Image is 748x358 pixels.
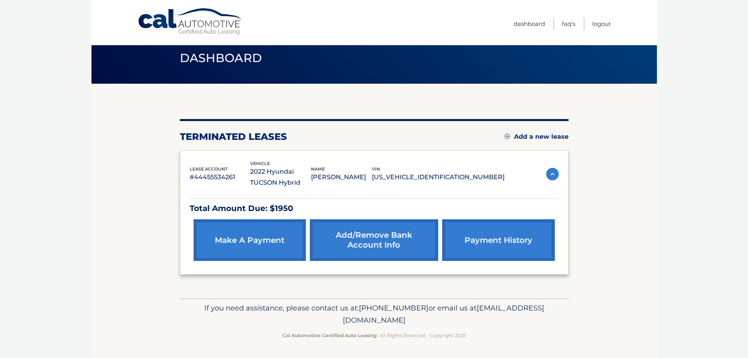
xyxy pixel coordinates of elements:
p: 2022 Hyundai TUCSON Hybrid [250,166,311,188]
p: - All Rights Reserved - Copyright 2025 [185,331,563,340]
a: Dashboard [514,17,545,30]
p: If you need assistance, please contact us at: or email us at [185,302,563,327]
a: Logout [592,17,611,30]
a: FAQ's [562,17,575,30]
p: [US_VEHICLE_IDENTIFICATION_NUMBER] [372,172,505,183]
span: vin [372,166,380,172]
span: Dashboard [180,51,262,65]
a: make a payment [194,219,306,261]
strong: Cal Automotive Certified Auto Leasing [282,332,377,338]
p: Total Amount Due: $1950 [190,202,559,215]
img: accordion-active.svg [546,168,559,180]
span: [PHONE_NUMBER] [359,303,428,312]
span: vehicle [250,161,270,166]
h2: terminated leases [180,131,287,143]
span: name [311,166,325,172]
img: add.svg [505,134,510,139]
a: Cal Automotive [137,8,243,36]
a: Add a new lease [505,133,569,141]
a: Add/Remove bank account info [310,219,438,261]
p: [PERSON_NAME] [311,172,372,183]
p: #44455534261 [190,172,251,183]
span: lease account [190,166,228,172]
a: payment history [442,219,554,261]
